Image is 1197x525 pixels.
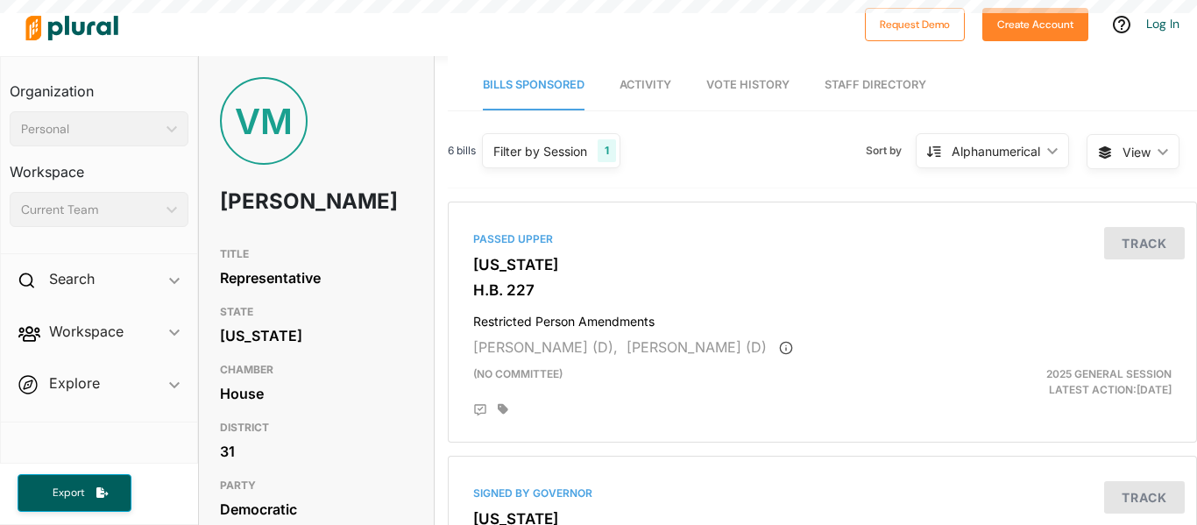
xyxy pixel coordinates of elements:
div: Passed Upper [473,231,1172,247]
div: Latest Action: [DATE] [943,366,1185,398]
h3: DISTRICT [220,417,413,438]
span: Activity [620,78,671,91]
div: Representative [220,265,413,291]
a: Vote History [706,60,790,110]
button: Track [1104,227,1185,259]
div: 1 [598,139,616,162]
a: Request Demo [865,14,965,32]
h3: PARTY [220,475,413,496]
h1: [PERSON_NAME] [220,175,336,228]
a: Create Account [982,14,1088,32]
a: Bills Sponsored [483,60,584,110]
h3: H.B. 227 [473,281,1172,299]
a: Activity [620,60,671,110]
div: Democratic [220,496,413,522]
h2: Search [49,269,95,288]
span: [PERSON_NAME] (D), [473,338,618,356]
span: 6 bills [448,143,476,159]
button: Export [18,474,131,512]
button: Create Account [982,8,1088,41]
div: Signed by Governor [473,486,1172,501]
div: [US_STATE] [220,323,413,349]
span: [PERSON_NAME] (D) [627,338,767,356]
span: Vote History [706,78,790,91]
div: Add tags [498,403,508,415]
span: 2025 General Session [1046,367,1172,380]
h3: Workspace [10,146,188,185]
div: House [220,380,413,407]
h3: CHAMBER [220,359,413,380]
h3: [US_STATE] [473,256,1172,273]
span: Bills Sponsored [483,78,584,91]
button: Track [1104,481,1185,514]
div: VM [220,77,308,165]
span: Export [40,486,96,500]
div: Add Position Statement [473,403,487,417]
h4: Restricted Person Amendments [473,306,1172,330]
div: 31 [220,438,413,465]
div: Alphanumerical [952,142,1040,160]
span: Sort by [866,143,916,159]
div: Filter by Session [493,142,587,160]
button: Request Demo [865,8,965,41]
div: Current Team [21,201,159,219]
a: Log In [1146,16,1179,32]
span: View [1123,143,1151,161]
h3: STATE [220,302,413,323]
h3: TITLE [220,244,413,265]
a: Staff Directory [825,60,926,110]
h3: Organization [10,66,188,104]
div: Personal [21,120,159,138]
div: (no committee) [460,366,943,398]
